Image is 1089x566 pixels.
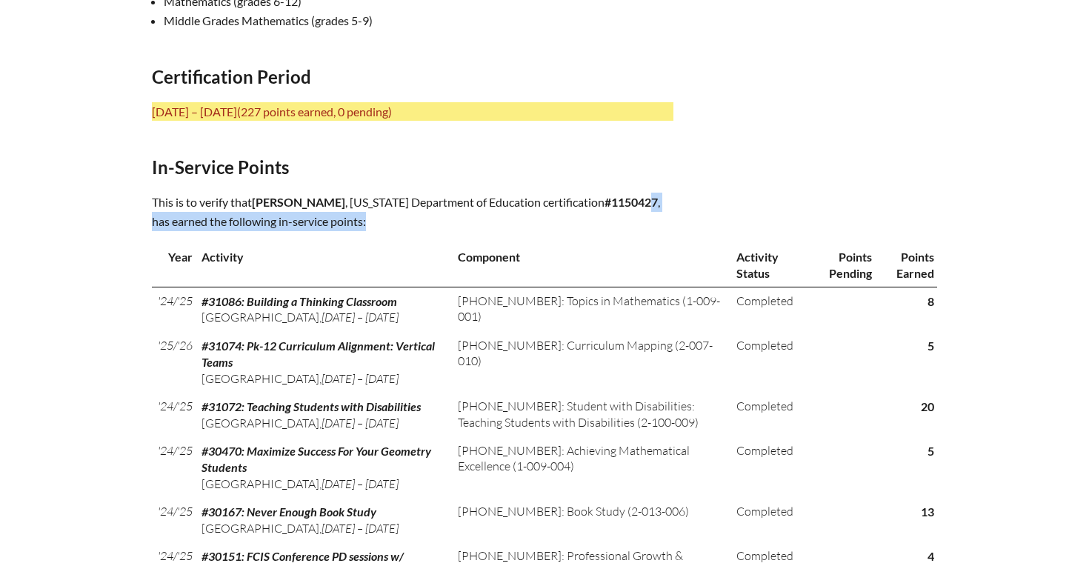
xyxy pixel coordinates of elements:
td: [PHONE_NUMBER]: Student with Disabilities: Teaching Students with Disabilities (2-100-009) [452,393,730,437]
span: [DATE] – [DATE] [322,371,399,386]
span: [PERSON_NAME] [252,195,345,209]
th: Activity [196,243,452,287]
td: [PHONE_NUMBER]: Topics in Mathematics (1-009-001) [452,287,730,331]
td: Completed [730,332,808,393]
td: Completed [730,393,808,437]
span: [GEOGRAPHIC_DATA] [202,371,319,386]
td: Completed [730,287,808,331]
strong: 8 [928,294,934,308]
th: Component [452,243,730,287]
strong: 20 [921,399,934,413]
h2: In-Service Points [152,156,673,178]
td: [PHONE_NUMBER]: Book Study (2-013-006) [452,498,730,542]
p: This is to verify that , [US_STATE] Department of Education certification , has earned the follow... [152,193,673,231]
span: #30167: Never Enough Book Study [202,505,376,519]
span: #31072: Teaching Students with Disabilities [202,399,421,413]
b: #1150427 [605,195,658,209]
span: #31086: Building a Thinking Classroom [202,294,397,308]
td: '25/'26 [152,332,196,393]
li: Middle Grades Mathematics (grades 5-9) [164,11,685,30]
span: [DATE] – [DATE] [322,310,399,324]
span: [GEOGRAPHIC_DATA] [202,521,319,536]
td: , [196,332,452,393]
span: [DATE] – [DATE] [322,416,399,430]
span: (227 points earned, 0 pending) [237,104,392,119]
p: [DATE] – [DATE] [152,102,673,121]
th: Points Pending [808,243,876,287]
span: #30470: Maximize Success For Your Geometry Students [202,444,431,474]
span: [DATE] – [DATE] [322,521,399,536]
strong: 4 [928,549,934,563]
th: Activity Status [730,243,808,287]
h2: Certification Period [152,66,673,87]
strong: 13 [921,505,934,519]
td: [PHONE_NUMBER]: Achieving Mathematical Excellence (1-009-004) [452,437,730,498]
td: '24/'25 [152,287,196,331]
span: [GEOGRAPHIC_DATA] [202,476,319,491]
th: Year [152,243,196,287]
span: [GEOGRAPHIC_DATA] [202,310,319,324]
strong: 5 [928,444,934,458]
td: '24/'25 [152,437,196,498]
td: , [196,498,452,542]
strong: 5 [928,339,934,353]
span: [DATE] – [DATE] [322,476,399,491]
span: #31074: Pk-12 Curriculum Alignment: Vertical Teams [202,339,435,369]
td: , [196,437,452,498]
td: Completed [730,437,808,498]
td: , [196,287,452,331]
span: [GEOGRAPHIC_DATA] [202,416,319,430]
td: Completed [730,498,808,542]
th: Points Earned [875,243,937,287]
td: [PHONE_NUMBER]: Curriculum Mapping (2-007-010) [452,332,730,393]
td: '24/'25 [152,393,196,437]
td: '24/'25 [152,498,196,542]
td: , [196,393,452,437]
